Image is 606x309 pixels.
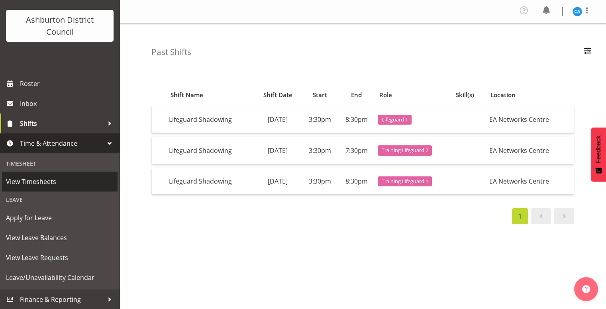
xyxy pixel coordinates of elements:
[302,106,338,133] td: 3:30pm
[338,106,375,133] td: 8:30pm
[6,176,114,188] span: View Timesheets
[2,208,118,228] a: Apply for Leave
[254,106,302,133] td: [DATE]
[2,228,118,248] a: View Leave Balances
[14,14,106,38] div: Ashburton District Council
[490,90,569,100] div: Location
[6,212,114,224] span: Apply for Leave
[2,192,118,208] div: Leave
[379,90,447,100] div: Role
[582,285,590,293] img: help-xxl-2.png
[6,232,114,244] span: View Leave Balances
[338,137,375,164] td: 7:30pm
[382,116,408,123] span: Lifeguard 1
[382,178,428,185] span: Training Lifeguard 1
[343,90,370,100] div: End
[302,168,338,194] td: 3:30pm
[595,135,602,163] span: Feedback
[382,147,428,154] span: Training Lifeguard 2
[171,90,249,100] div: Shift Name
[254,168,302,194] td: [DATE]
[2,268,118,287] a: Leave/Unavailability Calendar
[486,106,574,133] td: EA Networks Centre
[166,168,253,194] td: Lifeguard Shadowing
[338,168,375,194] td: 8:30pm
[456,90,481,100] div: Skill(s)
[591,127,606,182] button: Feedback - Show survey
[20,293,104,305] span: Finance & Reporting
[2,172,118,192] a: View Timesheets
[579,43,596,61] button: Filter Employees
[2,155,118,172] div: Timesheet
[486,168,574,194] td: EA Networks Centre
[20,137,104,149] span: Time & Attendance
[573,7,582,16] img: caleb-armstrong11852.jpg
[306,90,333,100] div: Start
[166,137,253,164] td: Lifeguard Shadowing
[166,106,253,133] td: Lifeguard Shadowing
[6,252,114,264] span: View Leave Requests
[6,272,114,284] span: Leave/Unavailability Calendar
[254,137,302,164] td: [DATE]
[20,98,116,110] span: Inbox
[258,90,297,100] div: Shift Date
[20,117,104,129] span: Shifts
[151,47,191,57] h4: Past Shifts
[20,78,116,90] span: Roster
[2,248,118,268] a: View Leave Requests
[302,137,338,164] td: 3:30pm
[486,137,574,164] td: EA Networks Centre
